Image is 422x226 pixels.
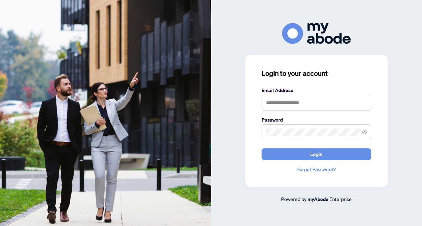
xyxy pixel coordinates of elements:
span: Powered by [281,196,306,202]
button: Login [262,148,371,160]
label: Password [262,116,371,124]
span: Enterprise [329,196,352,202]
img: ma-logo [282,23,351,44]
label: Email Address [262,87,371,94]
h3: Login to your account [262,69,371,78]
a: Forgot Password? [262,166,371,173]
span: eye-invisible [362,130,367,135]
span: Login [310,149,323,160]
a: myAbode [308,195,328,203]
